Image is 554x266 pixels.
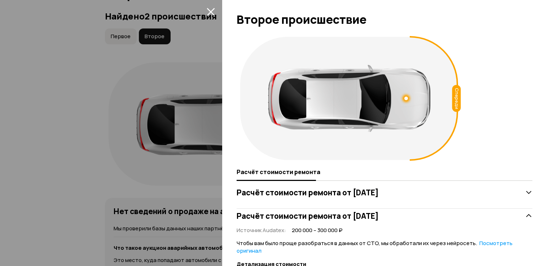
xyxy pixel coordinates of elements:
[237,168,320,176] span: Расчёт стоимости ремонта
[237,226,286,234] span: Источник Audatex :
[237,211,379,221] h3: Расчёт стоимости ремонта от [DATE]
[452,85,461,112] div: Спереди
[292,227,343,234] span: 200 000 – 300 000 ₽
[237,239,513,254] a: Посмотреть оригинал
[237,188,379,197] h3: Расчёт стоимости ремонта от [DATE]
[205,6,216,17] button: закрыть
[237,239,513,254] span: Чтобы вам было проще разобраться в данных от СТО, мы обработали их через нейросеть.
